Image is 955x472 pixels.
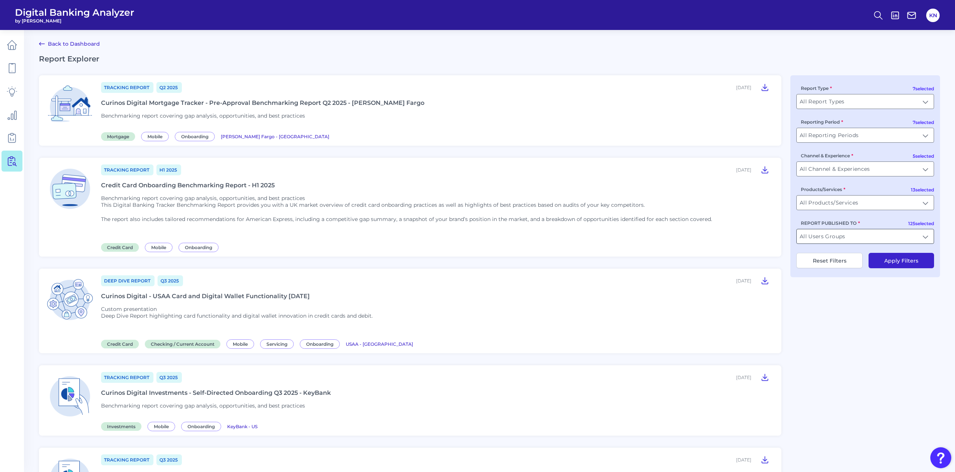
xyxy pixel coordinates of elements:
[39,39,100,48] a: Back to Dashboard
[801,220,860,226] label: REPORT PUBLISHED TO
[101,99,424,106] div: Curinos Digital Mortgage Tracker - Pre-Approval Benchmarking Report Q2 2025 - [PERSON_NAME] Fargo
[101,133,138,140] a: Mortgage
[101,293,310,300] div: Curinos Digital - USAA Card and Digital Wallet Functionality [DATE]
[101,454,153,465] a: Tracking Report
[926,9,940,22] button: KN
[226,339,254,349] span: Mobile
[101,306,157,312] span: Custom presentation
[141,133,172,140] a: Mobile
[101,340,139,348] span: Credit Card
[300,339,340,349] span: Onboarding
[158,275,183,286] a: Q3 2025
[757,371,772,383] button: Curinos Digital Investments - Self-Directed Onboarding Q3 2025 - KeyBank
[141,132,169,141] span: Mobile
[175,133,218,140] a: Onboarding
[260,340,297,347] a: Servicing
[145,340,223,347] a: Checking / Current Account
[101,402,305,409] span: Benchmarking report covering gap analysis, opportunities, and best practices
[156,82,182,93] a: Q2 2025
[736,85,751,90] div: [DATE]
[39,54,940,63] h2: Report Explorer
[45,371,95,421] img: Investments
[227,423,257,430] a: KeyBank - US
[101,216,712,223] p: The report also includes tailored recommendations for American Express, including a competitive g...
[181,423,224,430] a: Onboarding
[147,422,175,431] span: Mobile
[145,243,176,251] a: Mobile
[101,132,135,141] span: Mortgage
[45,81,95,131] img: Mortgage
[145,340,220,348] span: Checking / Current Account
[736,278,751,284] div: [DATE]
[101,275,155,286] a: Deep Dive Report
[869,253,934,268] button: Apply Filters
[101,195,305,202] span: Benchmarking report covering gap analysis, opportunities, and best practices
[156,372,182,383] a: Q3 2025
[757,454,772,466] button: Curinos Digital Investments - Self-Directed Onboarding Q3 2025 - Ally
[346,340,413,347] a: USAA - [GEOGRAPHIC_DATA]
[101,372,153,383] a: Tracking Report
[147,423,178,430] a: Mobile
[226,340,257,347] a: Mobile
[757,81,772,93] button: Curinos Digital Mortgage Tracker - Pre-Approval Benchmarking Report Q2 2025 - Wells Fargo
[221,133,329,140] a: [PERSON_NAME] Fargo - [GEOGRAPHIC_DATA]
[101,82,153,93] a: Tracking Report
[156,164,181,175] a: H1 2025
[757,275,772,287] button: Curinos Digital - USAA Card and Digital Wallet Functionality August 2025
[101,202,712,208] p: This Digital Banking Tracker Benchmarking Report provides you with a UK market overview of credit...
[757,164,772,176] button: Credit Card Onboarding Benchmarking Report - H1 2025
[181,422,221,431] span: Onboarding
[300,340,343,347] a: Onboarding
[736,167,751,173] div: [DATE]
[45,275,95,325] img: Credit Card
[796,253,863,268] button: Reset Filters
[101,243,139,252] span: Credit Card
[101,422,141,431] span: Investments
[179,243,222,251] a: Onboarding
[801,119,843,125] label: Reporting Period
[930,447,951,468] button: Open Resource Center
[801,187,845,192] label: Products/Services
[227,424,257,429] span: KeyBank - US
[260,339,294,349] span: Servicing
[101,423,144,430] a: Investments
[175,132,215,141] span: Onboarding
[801,153,853,158] label: Channel & Experience
[101,112,305,119] span: Benchmarking report covering gap analysis, opportunities, and best practices
[179,243,219,252] span: Onboarding
[801,85,832,91] label: Report Type
[101,164,153,175] a: Tracking Report
[101,312,373,319] p: Deep Dive Report highlighting card functionality and digital wallet innovation in credit cards an...
[346,341,413,347] span: USAA - [GEOGRAPHIC_DATA]
[145,243,173,252] span: Mobile
[101,182,275,189] div: Credit Card Onboarding Benchmarking Report - H1 2025
[221,134,329,139] span: [PERSON_NAME] Fargo - [GEOGRAPHIC_DATA]
[736,375,751,380] div: [DATE]
[101,243,142,251] a: Credit Card
[15,7,134,18] span: Digital Banking Analyzer
[101,340,142,347] a: Credit Card
[736,457,751,463] div: [DATE]
[101,389,331,396] div: Curinos Digital Investments - Self-Directed Onboarding Q3 2025 - KeyBank
[45,164,95,214] img: Credit Card
[156,454,182,465] a: Q3 2025
[15,18,134,24] span: by [PERSON_NAME]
